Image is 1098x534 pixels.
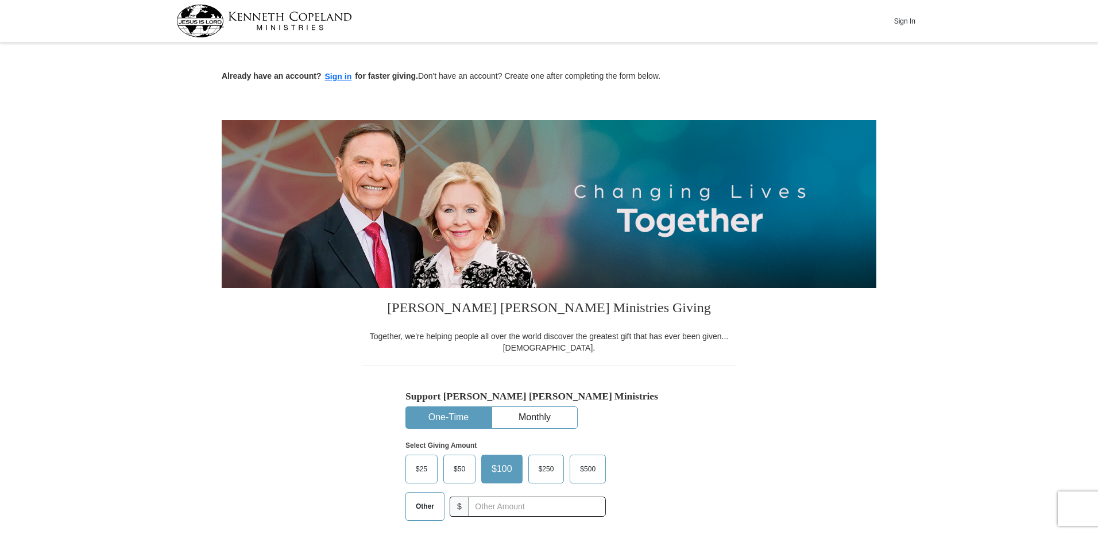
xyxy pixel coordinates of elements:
span: $25 [410,460,433,478]
span: $100 [486,460,518,478]
img: kcm-header-logo.svg [176,5,352,37]
button: Monthly [492,407,577,428]
button: Sign In [887,12,922,30]
span: $ [450,497,469,517]
strong: Already have an account? for faster giving. [222,71,418,80]
h5: Support [PERSON_NAME] [PERSON_NAME] Ministries [405,390,693,402]
span: $500 [574,460,601,478]
strong: Select Giving Amount [405,441,477,450]
span: Other [410,498,440,515]
button: One-Time [406,407,491,428]
span: $250 [533,460,560,478]
h3: [PERSON_NAME] [PERSON_NAME] Ministries Giving [362,288,736,331]
p: Don't have an account? Create one after completing the form below. [222,70,876,83]
button: Sign in [322,70,355,83]
span: $50 [448,460,471,478]
div: Together, we're helping people all over the world discover the greatest gift that has ever been g... [362,331,736,354]
input: Other Amount [469,497,606,517]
